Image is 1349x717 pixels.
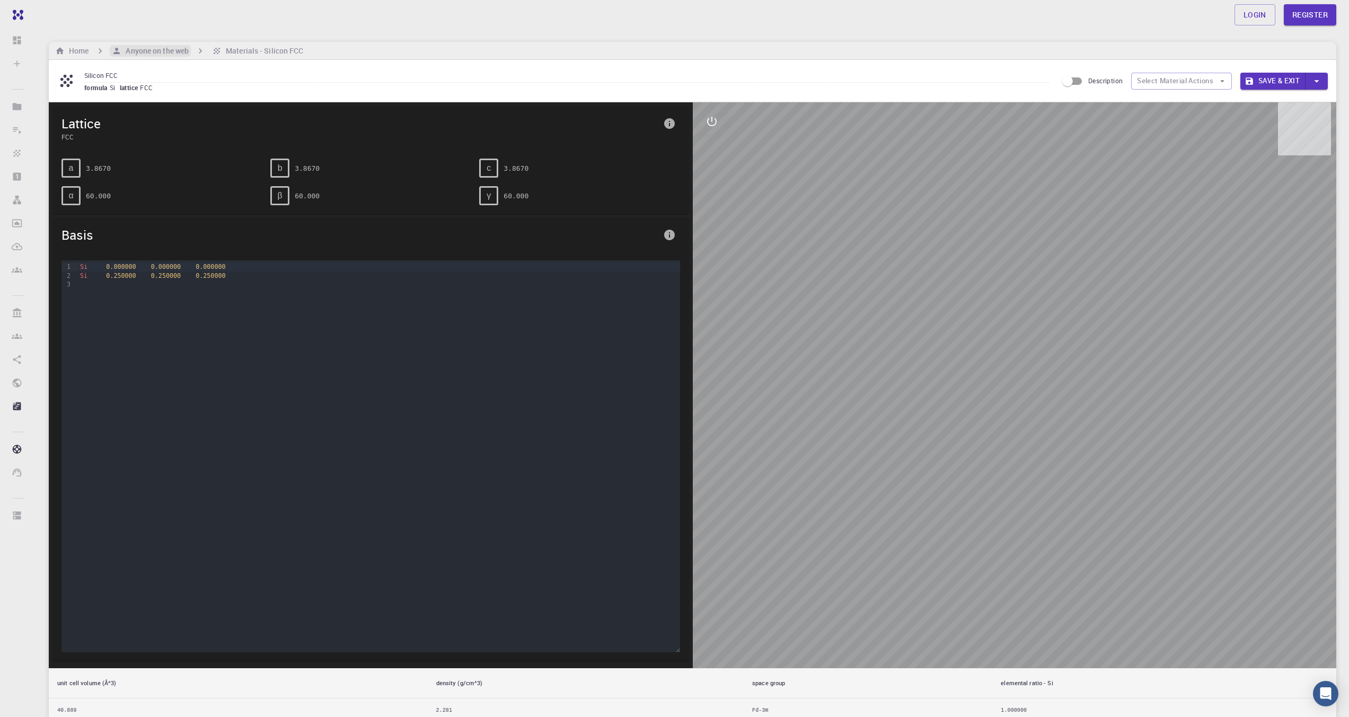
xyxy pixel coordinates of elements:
button: Select Material Actions [1131,73,1232,90]
span: formula [84,83,110,92]
span: Basis [61,226,659,243]
span: Si [80,272,87,279]
span: 0.250000 [106,272,136,279]
nav: breadcrumb [53,45,305,57]
span: FCC [140,83,157,92]
span: c [487,163,491,173]
h6: Home [65,45,89,57]
span: α [68,191,73,200]
div: 3 [61,280,72,288]
pre: 60.000 [504,187,528,205]
a: Login [1235,4,1275,25]
th: density (g/cm^3) [428,668,744,698]
span: b [278,163,283,173]
span: Si [110,83,120,92]
pre: 3.8670 [86,159,111,178]
span: Si [80,263,87,270]
h6: Materials - Silicon FCC [222,45,303,57]
pre: 3.8670 [295,159,320,178]
span: γ [487,191,491,200]
button: Save & Exit [1240,73,1306,90]
span: Description [1088,76,1123,85]
button: info [659,113,680,134]
th: space group [744,668,992,698]
span: β [278,191,283,200]
button: info [659,224,680,246]
span: a [69,163,74,173]
span: 0.000000 [151,263,181,270]
h6: Anyone on the web [121,45,189,57]
span: lattice [120,83,140,92]
th: unit cell volume (Å^3) [49,668,428,698]
span: 0.250000 [151,272,181,279]
div: 2 [61,272,72,280]
pre: 60.000 [295,187,320,205]
pre: 60.000 [86,187,111,205]
span: 0.000000 [106,263,136,270]
a: Register [1284,4,1336,25]
th: elemental ratio - Si [992,668,1336,698]
span: 0.000000 [196,263,225,270]
pre: 3.8670 [504,159,528,178]
span: 0.250000 [196,272,225,279]
div: 1 [61,263,72,271]
img: logo [8,10,23,20]
span: FCC [61,132,659,142]
div: Open Intercom Messenger [1313,681,1338,706]
span: Lattice [61,115,659,132]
